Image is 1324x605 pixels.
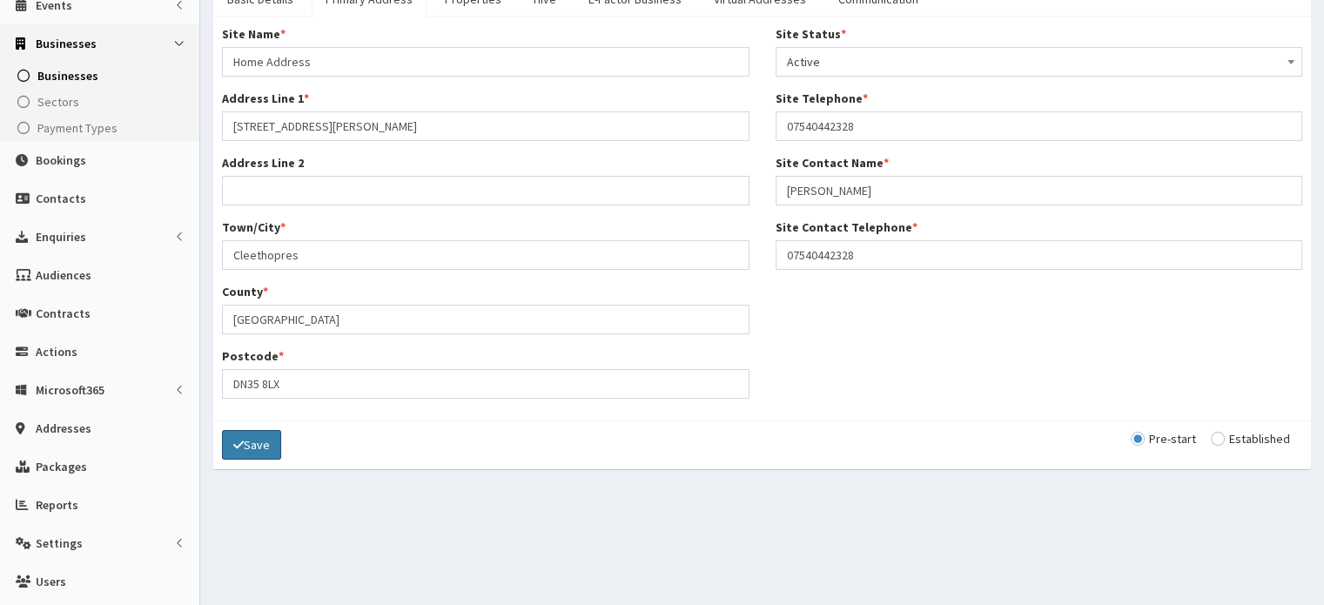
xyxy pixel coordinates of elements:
span: Packages [36,459,87,474]
span: Actions [36,344,77,360]
a: Sectors [4,89,199,115]
a: Payment Types [4,115,199,141]
span: Payment Types [37,120,118,136]
label: Address Line 1 [222,90,309,107]
span: Active [776,47,1303,77]
label: Site Status [776,25,846,43]
span: Audiences [36,267,91,283]
label: Postcode [222,347,284,365]
span: Active [787,50,1292,74]
label: Town/City [222,218,286,236]
span: Addresses [36,420,91,436]
span: Sectors [37,94,79,110]
span: Settings [36,535,83,551]
span: Bookings [36,152,86,168]
span: Reports [36,497,78,513]
label: Address Line 2 [222,154,304,171]
label: Site Telephone [776,90,868,107]
span: Users [36,574,66,589]
label: Site Name [222,25,286,43]
span: Enquiries [36,229,86,245]
button: Save [222,430,281,460]
label: Site Contact Name [776,154,889,171]
label: County [222,283,268,300]
span: Contracts [36,306,91,321]
label: Established [1211,433,1290,445]
span: Contacts [36,191,86,206]
span: Microsoft365 [36,382,104,398]
span: Businesses [37,68,98,84]
a: Businesses [4,63,199,89]
span: Businesses [36,36,97,51]
label: Site Contact Telephone [776,218,917,236]
label: Pre-start [1131,433,1196,445]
